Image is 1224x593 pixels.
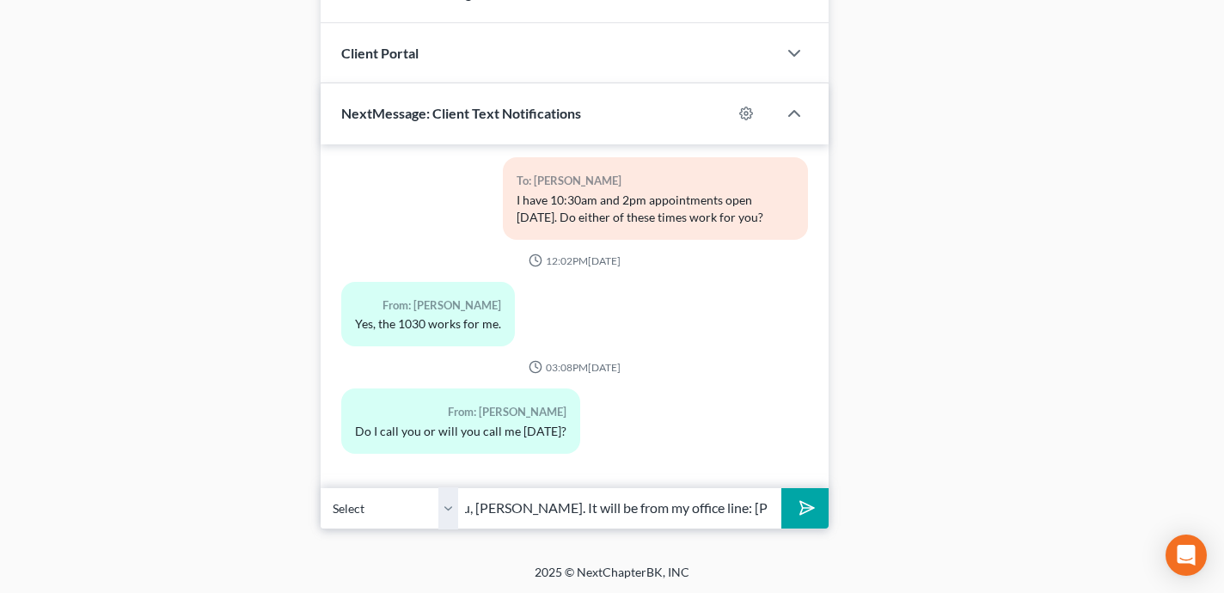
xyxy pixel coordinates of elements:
input: Say something... [458,487,781,529]
div: From: [PERSON_NAME] [355,296,501,315]
div: To: [PERSON_NAME] [517,171,794,191]
div: From: [PERSON_NAME] [355,402,566,422]
div: 12:02PM[DATE] [341,254,808,268]
div: 03:08PM[DATE] [341,360,808,375]
span: NextMessage: Client Text Notifications [341,105,581,121]
div: Yes, the 1030 works for me. [355,315,501,333]
div: I have 10:30am and 2pm appointments open [DATE]. Do either of these times work for you? [517,192,794,226]
span: Client Portal [341,45,419,61]
div: Do I call you or will you call me [DATE]? [355,423,566,440]
div: Open Intercom Messenger [1166,535,1207,576]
